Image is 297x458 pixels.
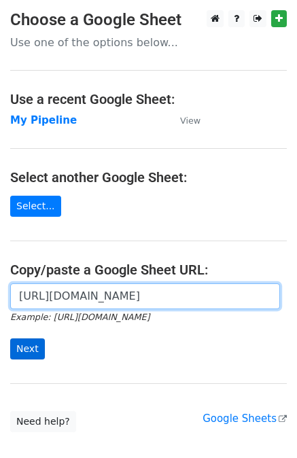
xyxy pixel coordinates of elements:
h4: Use a recent Google Sheet: [10,91,287,107]
input: Paste your Google Sheet URL here [10,283,280,309]
a: View [167,114,200,126]
a: Google Sheets [203,412,287,425]
a: My Pipeline [10,114,77,126]
h3: Choose a Google Sheet [10,10,287,30]
input: Next [10,338,45,359]
div: Widget de chat [229,393,297,458]
iframe: Chat Widget [229,393,297,458]
small: Example: [URL][DOMAIN_NAME] [10,312,150,322]
h4: Copy/paste a Google Sheet URL: [10,262,287,278]
a: Select... [10,196,61,217]
a: Need help? [10,411,76,432]
h4: Select another Google Sheet: [10,169,287,186]
small: View [180,116,200,126]
p: Use one of the options below... [10,35,287,50]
